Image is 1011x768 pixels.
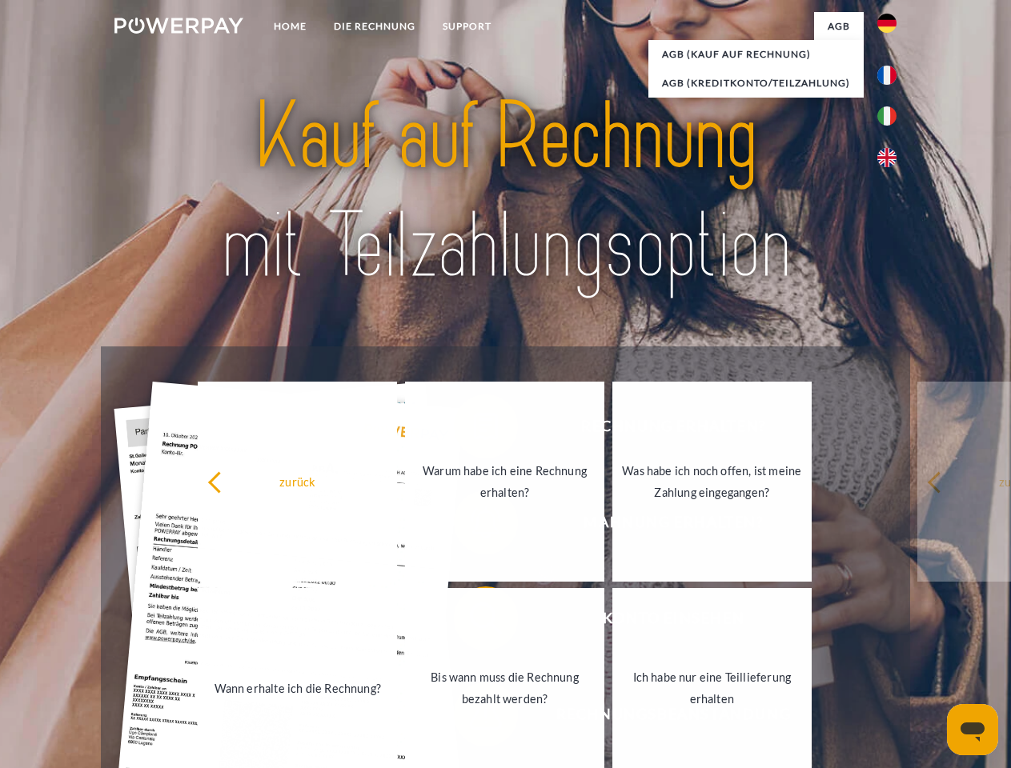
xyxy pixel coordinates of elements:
[622,666,802,710] div: Ich habe nur eine Teillieferung erhalten
[648,40,864,69] a: AGB (Kauf auf Rechnung)
[877,14,897,33] img: de
[947,704,998,755] iframe: Schaltfläche zum Öffnen des Messaging-Fensters
[114,18,243,34] img: logo-powerpay-white.svg
[877,66,897,85] img: fr
[415,666,595,710] div: Bis wann muss die Rechnung bezahlt werden?
[648,69,864,98] a: AGB (Kreditkonto/Teilzahlung)
[877,106,897,126] img: it
[622,460,802,503] div: Was habe ich noch offen, ist meine Zahlung eingegangen?
[415,460,595,503] div: Warum habe ich eine Rechnung erhalten?
[877,148,897,167] img: en
[207,470,387,492] div: zurück
[207,677,387,698] div: Wann erhalte ich die Rechnung?
[320,12,429,41] a: DIE RECHNUNG
[260,12,320,41] a: Home
[814,12,864,41] a: agb
[429,12,505,41] a: SUPPORT
[153,77,858,306] img: title-powerpay_de.svg
[612,382,812,582] a: Was habe ich noch offen, ist meine Zahlung eingegangen?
